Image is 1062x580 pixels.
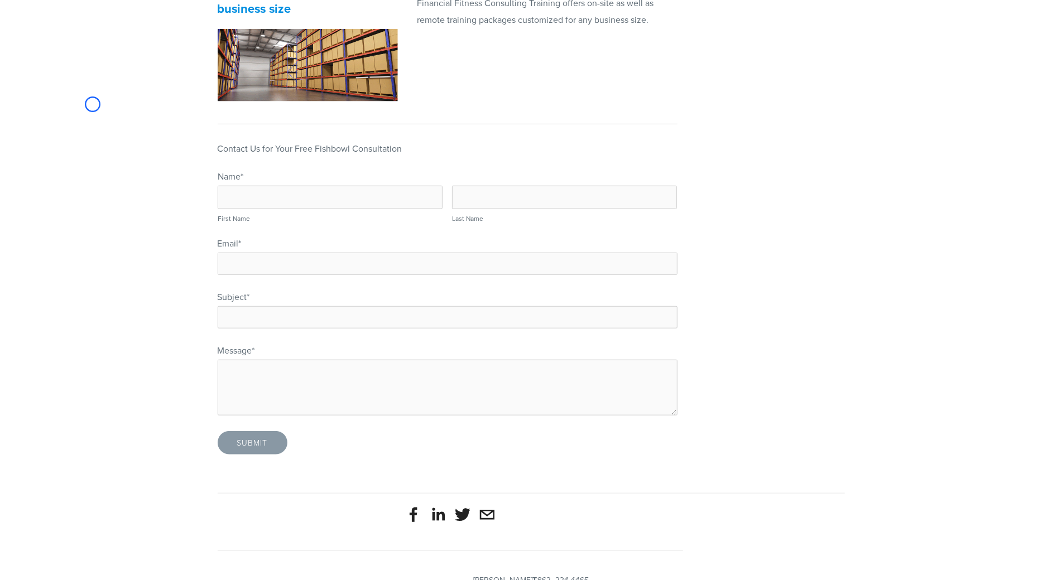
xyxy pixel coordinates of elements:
label: Subject [218,291,677,303]
label: Email [218,237,677,249]
a: Financial Fitness [455,507,470,523]
a: Joshua Klar [406,507,421,523]
a: Joshua@FinancialF.com [479,507,495,523]
label: Message [218,344,677,356]
span: Last Name [452,214,483,223]
span: First Name [218,214,250,223]
a: Joshua Klar [430,507,446,523]
input: First Name [218,186,443,209]
input: Last Name [452,186,677,209]
legend: Name [218,170,243,182]
p: Contact Us for Your Free Fishbowl Consultation [218,140,677,157]
input: Submit [218,431,287,455]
